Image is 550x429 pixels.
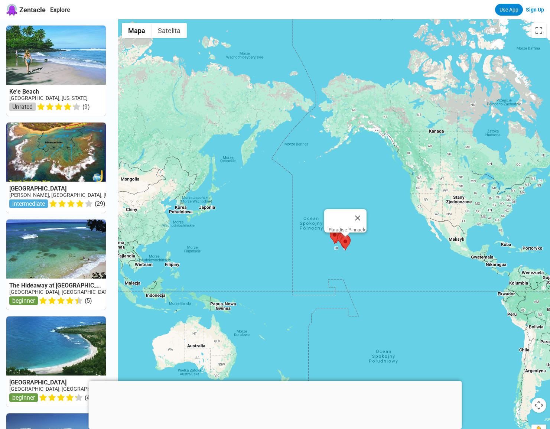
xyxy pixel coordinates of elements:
[531,398,546,413] button: Sterowanie kamerą na mapie
[152,23,187,38] button: Pokaż zdjęcia satelitarne
[9,386,112,392] a: [GEOGRAPHIC_DATA], [GEOGRAPHIC_DATA]
[531,23,546,38] button: Włącz widok pełnoekranowy
[6,4,18,16] img: Zentacle logo
[329,227,367,233] div: Paradise Pinnacle
[349,209,367,227] button: Zamknij
[9,289,140,295] a: [GEOGRAPHIC_DATA], [GEOGRAPHIC_DATA], [US_STATE]
[9,95,88,101] a: [GEOGRAPHIC_DATA], [US_STATE]
[50,6,70,13] a: Explore
[88,381,462,427] iframe: Advertisement
[122,23,152,38] button: Pokaż mapę ulic
[526,7,544,13] a: Sign Up
[6,4,46,16] a: Zentacle logoZentacle
[495,4,523,16] a: Use App
[9,192,130,198] a: [PERSON_NAME], [GEOGRAPHIC_DATA], [US_STATE]
[19,6,46,14] span: Zentacle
